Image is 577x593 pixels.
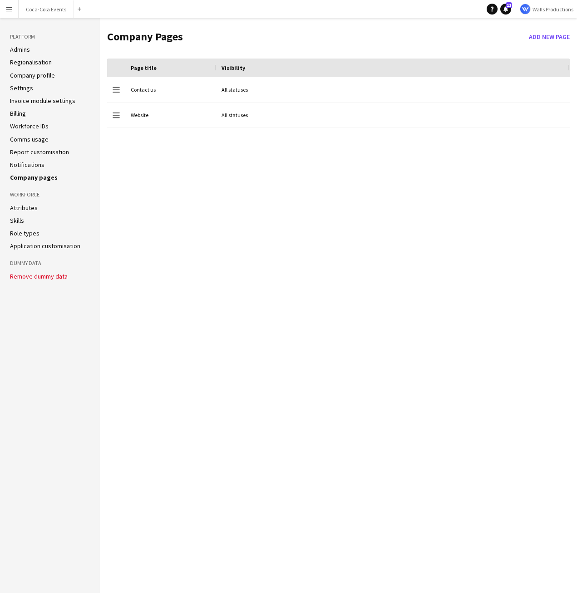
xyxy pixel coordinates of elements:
[506,2,512,8] span: 11
[10,45,30,54] a: Admins
[10,58,52,66] a: Regionalisation
[131,64,157,71] span: Page title
[10,191,90,199] h3: Workforce
[500,4,511,15] a: 11
[10,122,49,130] a: Workforce IDs
[10,229,39,237] a: Role types
[125,77,216,102] div: Contact us
[533,6,573,13] span: Walls Productions
[10,204,38,212] a: Attributes
[10,97,75,105] a: Invoice module settings
[107,30,525,44] h1: Company Pages
[10,135,49,143] a: Comms usage
[520,4,531,15] img: Logo
[10,242,80,250] a: Application customisation
[10,173,58,181] a: Company pages
[19,0,74,18] button: Coca-Cola Events
[10,109,26,118] a: Billing
[10,273,68,280] button: Remove dummy data
[10,216,24,225] a: Skills
[10,259,90,267] h3: Dummy Data
[222,64,245,71] span: Visibility
[10,71,55,79] a: Company profile
[216,103,570,127] div: All statuses
[125,103,216,127] div: Website
[10,84,33,92] a: Settings
[216,77,570,102] div: All statuses
[525,29,573,44] button: Add new page
[10,161,44,169] a: Notifications
[10,148,69,156] a: Report customisation
[10,33,90,41] h3: Platform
